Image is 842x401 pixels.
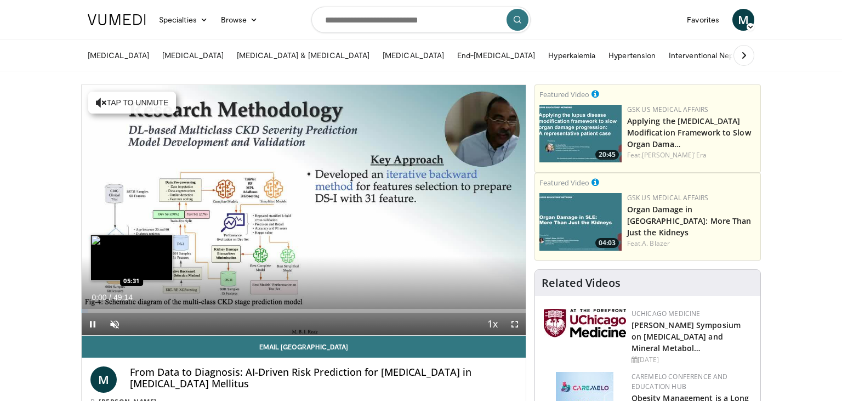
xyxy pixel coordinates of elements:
[504,313,526,335] button: Fullscreen
[662,44,766,66] a: Interventional Nephrology
[482,313,504,335] button: Playback Rate
[627,193,709,202] a: GSK US Medical Affairs
[130,366,517,390] h4: From Data to Diagnosis: AI-Driven Risk Prediction for [MEDICAL_DATA] in [MEDICAL_DATA] Mellitus
[631,309,701,318] a: UChicago Medicine
[631,320,741,353] a: [PERSON_NAME] Symposium on [MEDICAL_DATA] and Mineral Metabol…
[642,150,707,160] a: [PERSON_NAME]'Era
[311,7,531,33] input: Search topics, interventions
[595,238,619,248] span: 04:03
[544,309,626,337] img: 5f87bdfb-7fdf-48f0-85f3-b6bcda6427bf.jpg.150x105_q85_autocrop_double_scale_upscale_version-0.2.jpg
[539,193,622,251] img: e91ec583-8f54-4b52-99b4-be941cf021de.png.150x105_q85_crop-smart_upscale.jpg
[88,92,176,114] button: Tap to unmute
[539,105,622,162] img: 9b11da17-84cb-43c8-bb1f-86317c752f50.png.150x105_q85_crop-smart_upscale.jpg
[104,313,126,335] button: Unmute
[539,193,622,251] a: 04:03
[627,105,709,114] a: GSK US Medical Affairs
[82,309,526,313] div: Progress Bar
[627,150,756,160] div: Feat.
[92,293,106,302] span: 0:00
[82,336,526,358] a: Email [GEOGRAPHIC_DATA]
[542,276,621,290] h4: Related Videos
[90,235,173,281] img: image.jpeg
[631,355,752,365] div: [DATE]
[539,105,622,162] a: 20:45
[680,9,726,31] a: Favorites
[539,178,589,188] small: Featured Video
[627,116,751,149] a: Applying the [MEDICAL_DATA] Modification Framework to Slow Organ Dama…
[81,44,156,66] a: [MEDICAL_DATA]
[642,239,670,248] a: A. Blazer
[82,85,526,336] video-js: Video Player
[451,44,542,66] a: End-[MEDICAL_DATA]
[88,14,146,25] img: VuMedi Logo
[732,9,754,31] a: M
[542,44,602,66] a: Hyperkalemia
[376,44,451,66] a: [MEDICAL_DATA]
[631,372,728,391] a: CaReMeLO Conference and Education Hub
[152,9,214,31] a: Specialties
[156,44,230,66] a: [MEDICAL_DATA]
[230,44,376,66] a: [MEDICAL_DATA] & [MEDICAL_DATA]
[595,150,619,160] span: 20:45
[109,293,111,302] span: /
[113,293,133,302] span: 49:14
[627,239,756,248] div: Feat.
[82,313,104,335] button: Pause
[627,204,752,238] a: Organ Damage in [GEOGRAPHIC_DATA]: More Than Just the Kidneys
[539,89,589,99] small: Featured Video
[602,44,662,66] a: Hypertension
[90,366,117,393] a: M
[214,9,265,31] a: Browse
